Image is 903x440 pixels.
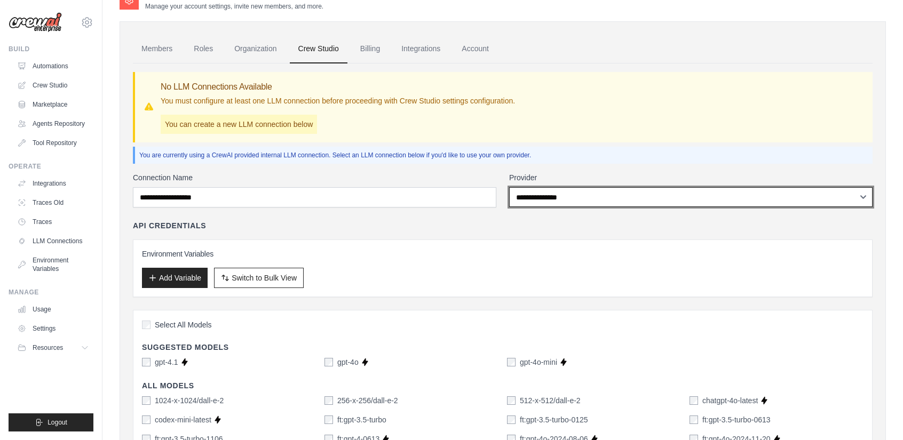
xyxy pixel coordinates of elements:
[161,95,515,106] p: You must configure at least one LLM connection before proceeding with Crew Studio settings config...
[393,35,449,63] a: Integrations
[453,35,497,63] a: Account
[520,357,557,367] label: gpt-4o-mini
[520,414,588,425] label: ft:gpt-3.5-turbo-0125
[337,357,359,367] label: gpt-4o
[232,273,297,283] span: Switch to Bulk View
[507,415,516,424] input: ft:gpt-3.5-turbo-0125
[13,115,93,132] a: Agents Repository
[13,58,93,75] a: Automations
[9,413,93,431] button: Logout
[185,35,221,63] a: Roles
[9,12,62,33] img: Logo
[9,288,93,297] div: Manage
[226,35,285,63] a: Organization
[161,81,515,93] h3: No LLM Connections Available
[13,77,93,94] a: Crew Studio
[507,358,516,366] input: gpt-4o-mini
[352,35,389,63] a: Billing
[13,175,93,192] a: Integrations
[324,358,333,366] input: gpt-4o
[155,395,224,406] label: 1024-x-1024/dall-e-2
[155,319,212,330] span: Select All Models
[142,342,864,353] h4: Suggested Models
[47,418,67,427] span: Logout
[142,268,208,288] button: Add Variable
[337,414,386,425] label: ft:gpt-3.5-turbo
[142,415,150,424] input: codex-mini-latest
[142,380,864,391] h4: All Models
[13,233,93,250] a: LLM Connections
[133,35,181,63] a: Members
[161,115,317,134] p: You can create a new LLM connection below
[214,268,304,288] button: Switch to Bulk View
[139,151,868,159] p: You are currently using a CrewAI provided internal LLM connection. Select an LLM connection below...
[142,358,150,366] input: gpt-4.1
[133,172,496,183] label: Connection Name
[142,321,150,329] input: Select All Models
[13,301,93,318] a: Usage
[155,414,211,425] label: codex-mini-latest
[9,162,93,171] div: Operate
[33,343,63,352] span: Resources
[142,249,864,259] h3: Environment Variables
[337,395,398,406] label: 256-x-256/dall-e-2
[702,414,771,425] label: ft:gpt-3.5-turbo-0613
[13,213,93,230] a: Traces
[690,415,698,424] input: ft:gpt-3.5-turbo-0613
[520,395,581,406] label: 512-x-512/dall-e-2
[13,252,93,277] a: Environment Variables
[702,395,758,406] label: chatgpt-4o-latest
[324,396,333,405] input: 256-x-256/dall-e-2
[13,96,93,113] a: Marketplace
[290,35,347,63] a: Crew Studio
[9,45,93,53] div: Build
[13,194,93,211] a: Traces Old
[142,396,150,405] input: 1024-x-1024/dall-e-2
[133,220,206,231] h4: API Credentials
[324,415,333,424] input: ft:gpt-3.5-turbo
[13,320,93,337] a: Settings
[850,389,903,440] iframe: Chat Widget
[13,339,93,356] button: Resources
[145,2,323,11] p: Manage your account settings, invite new members, and more.
[13,134,93,151] a: Tool Repository
[507,396,516,405] input: 512-x-512/dall-e-2
[509,172,873,183] label: Provider
[690,396,698,405] input: chatgpt-4o-latest
[155,357,178,367] label: gpt-4.1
